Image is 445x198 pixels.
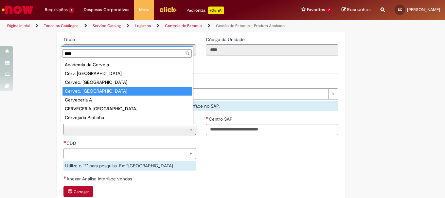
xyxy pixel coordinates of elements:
div: Academia da Cerveja [62,60,192,69]
div: Cervejaria Pratinha [62,113,192,122]
div: Cervecería A [62,96,192,104]
div: Cervec. [GEOGRAPHIC_DATA] [62,78,192,87]
div: Cervec. [GEOGRAPHIC_DATA] [62,87,192,96]
div: CERVECERIA [GEOGRAPHIC_DATA] [62,104,192,113]
ul: Regional/Geografia [61,59,193,124]
div: Cerv. [GEOGRAPHIC_DATA] [62,69,192,78]
div: CERVEYA [62,122,192,131]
